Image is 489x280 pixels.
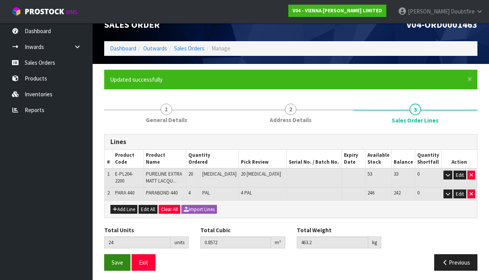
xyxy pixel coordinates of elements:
[392,116,438,124] span: Sales Order Lines
[139,205,157,214] button: Edit All
[415,150,441,168] th: Quantity Shortfall
[441,150,477,168] th: Action
[146,171,182,184] span: PURELINE EXTRA MATT LACQU...
[25,7,64,17] span: ProStock
[115,189,134,196] span: PARA 440
[115,171,133,184] span: E-PL204-2200
[297,226,332,234] label: Total Weight
[297,236,368,248] input: Total Weight
[144,150,186,168] th: Product Name
[12,7,21,16] img: cube-alt.png
[453,171,466,180] button: Edit
[132,254,156,271] button: Exit
[181,205,217,214] button: Import Lines
[110,205,137,214] button: Add Line
[417,189,420,196] span: 0
[409,104,421,115] span: 3
[113,150,144,168] th: Product Code
[146,189,178,196] span: PARABOND 440
[112,259,123,266] span: Save
[467,74,472,84] span: ×
[105,150,113,168] th: #
[143,45,167,52] a: Outwards
[202,171,237,177] span: [MEDICAL_DATA]
[285,104,296,115] span: 2
[367,171,372,177] span: 53
[110,45,136,52] a: Dashboard
[104,236,171,248] input: Total Units
[159,205,180,214] button: Clear All
[241,189,252,196] span: 4 PAL
[365,150,391,168] th: Available Stock
[171,236,189,249] div: units
[434,254,477,271] button: Previous
[239,150,287,168] th: Pick Review
[241,171,281,177] span: 20 [MEDICAL_DATA]
[212,45,230,52] span: Manage
[342,150,365,168] th: Expiry Date
[271,236,285,249] div: m³
[200,226,230,234] label: Total Cubic
[110,138,471,146] h3: Lines
[66,8,78,16] small: WMS
[451,8,475,15] span: Doubtfire
[270,116,311,124] span: Address Details
[104,226,134,234] label: Total Units
[107,189,110,196] span: 2
[391,150,415,168] th: Balance
[146,116,187,124] span: General Details
[394,171,398,177] span: 33
[104,254,130,271] button: Save
[408,8,450,15] span: [PERSON_NAME]
[104,18,160,30] span: Sales Order
[188,171,193,177] span: 20
[202,189,210,196] span: PAL
[287,150,342,168] th: Serial No. / Batch No.
[367,189,374,196] span: 246
[417,171,420,177] span: 0
[188,189,191,196] span: 4
[161,104,172,115] span: 1
[394,189,401,196] span: 242
[453,189,466,199] button: Edit
[368,236,381,249] div: kg
[200,236,271,248] input: Total Cubic
[293,7,382,14] strong: V04 - VIENNA [PERSON_NAME] LIMITED
[186,150,239,168] th: Quantity Ordered
[107,171,110,177] span: 1
[406,18,477,30] span: V04-ORD0001463
[174,45,205,52] a: Sales Orders
[110,76,162,83] span: Updated successfully
[104,128,477,277] span: Sales Order Lines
